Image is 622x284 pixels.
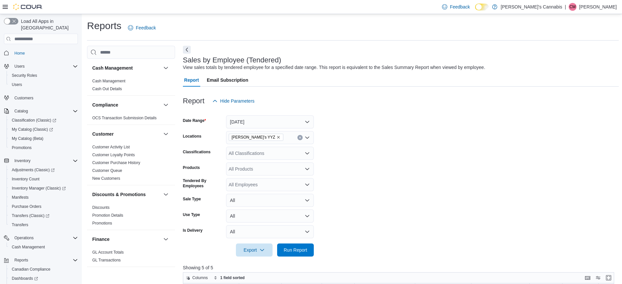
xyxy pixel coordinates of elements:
[570,3,576,11] span: CM
[220,275,245,280] span: 1 field sorted
[92,131,161,137] button: Customer
[162,64,170,72] button: Cash Management
[13,4,43,10] img: Cova
[9,184,68,192] a: Inventory Manager (Classic)
[183,56,281,64] h3: Sales by Employee (Tendered)
[183,178,223,189] label: Tendered By Employees
[284,247,307,253] span: Run Report
[450,4,470,10] span: Feedback
[7,202,80,211] button: Purchase Orders
[226,194,314,207] button: All
[92,191,146,198] h3: Discounts & Promotions
[92,153,135,157] a: Customer Loyalty Points
[92,191,161,198] button: Discounts & Promotions
[92,258,121,263] span: GL Transactions
[9,166,57,174] a: Adjustments (Classic)
[7,175,80,184] button: Inventory Count
[183,165,200,170] label: Products
[92,78,125,84] span: Cash Management
[7,143,80,152] button: Promotions
[9,221,78,229] span: Transfers
[9,275,78,282] span: Dashboards
[226,115,314,128] button: [DATE]
[183,274,210,282] button: Columns
[125,21,158,34] a: Feedback
[92,79,125,83] a: Cash Management
[12,107,30,115] button: Catalog
[9,116,78,124] span: Classification (Classic)
[211,274,247,282] button: 1 field sorted
[12,234,36,242] button: Operations
[12,107,78,115] span: Catalog
[183,118,206,123] label: Date Range
[12,94,78,102] span: Customers
[136,25,156,31] span: Feedback
[14,258,28,263] span: Reports
[92,145,130,149] a: Customer Activity List
[92,86,122,92] span: Cash Out Details
[210,94,257,108] button: Hide Parameters
[92,250,124,255] a: GL Account Totals
[220,98,255,104] span: Hide Parameters
[183,149,211,155] label: Classifications
[12,244,45,250] span: Cash Management
[183,196,201,202] label: Sale Type
[7,71,80,80] button: Security Roles
[7,116,80,125] a: Classification (Classic)
[9,81,78,89] span: Users
[1,48,80,58] button: Home
[183,64,485,71] div: View sales totals by tendered employee for a specified date range. This report is equivalent to t...
[12,157,78,165] span: Inventory
[12,73,37,78] span: Security Roles
[12,157,33,165] button: Inventory
[9,243,47,251] a: Cash Management
[439,0,472,13] a: Feedback
[7,193,80,202] button: Manifests
[184,74,199,87] span: Report
[9,212,78,220] span: Transfers (Classic)
[92,152,135,158] span: Customer Loyalty Points
[277,243,314,257] button: Run Report
[14,235,34,241] span: Operations
[12,136,44,141] span: My Catalog (Beta)
[183,228,203,233] label: Is Delivery
[9,265,53,273] a: Canadian Compliance
[9,116,59,124] a: Classification (Classic)
[183,212,200,217] label: Use Type
[92,168,122,173] span: Customer Queue
[12,62,78,70] span: Users
[7,265,80,274] button: Canadian Compliance
[565,3,566,11] p: |
[183,46,191,54] button: Next
[9,184,78,192] span: Inventory Manager (Classic)
[1,107,80,116] button: Catalog
[183,97,204,105] h3: Report
[9,135,46,142] a: My Catalog (Beta)
[9,72,78,79] span: Security Roles
[12,49,27,57] a: Home
[12,82,22,87] span: Users
[183,134,202,139] label: Locations
[87,19,121,32] h1: Reports
[12,94,36,102] a: Customers
[9,135,78,142] span: My Catalog (Beta)
[9,243,78,251] span: Cash Management
[236,243,273,257] button: Export
[9,144,34,152] a: Promotions
[14,51,25,56] span: Home
[7,80,80,89] button: Users
[92,221,112,226] span: Promotions
[594,274,602,282] button: Display options
[7,242,80,252] button: Cash Management
[226,209,314,223] button: All
[9,193,78,201] span: Manifests
[9,175,78,183] span: Inventory Count
[305,166,310,172] button: Open list of options
[1,62,80,71] button: Users
[1,93,80,103] button: Customers
[9,81,25,89] a: Users
[92,176,120,181] a: New Customers
[92,87,122,91] a: Cash Out Details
